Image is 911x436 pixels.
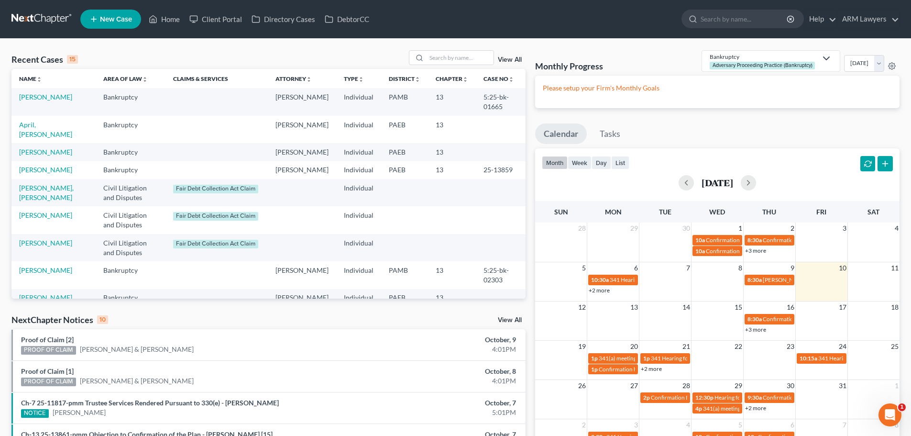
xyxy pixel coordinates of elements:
[144,11,185,28] a: Home
[344,75,364,82] a: Typeunfold_more
[577,302,587,313] span: 12
[357,408,516,417] div: 5:01PM
[605,208,622,216] span: Mon
[745,404,766,412] a: +2 more
[415,77,420,82] i: unfold_more
[702,178,733,188] h2: [DATE]
[643,355,650,362] span: 1p
[268,116,336,143] td: [PERSON_NAME]
[763,315,895,323] span: Confirmation hearing for Rhinesca [PERSON_NAME]
[19,184,74,201] a: [PERSON_NAME], [PERSON_NAME]
[389,75,420,82] a: Districtunfold_more
[19,75,42,82] a: Nameunfold_more
[695,247,705,255] span: 10a
[428,116,476,143] td: 13
[838,262,847,274] span: 10
[535,60,603,72] h3: Monthly Progress
[96,88,165,115] td: Bankruptcy
[709,208,725,216] span: Wed
[734,341,743,352] span: 22
[747,394,762,401] span: 9:30a
[790,419,795,431] span: 6
[80,345,194,354] a: [PERSON_NAME] & [PERSON_NAME]
[838,302,847,313] span: 17
[357,335,516,345] div: October, 9
[142,77,148,82] i: unfold_more
[714,394,788,401] span: Hearing for Cherry Bros., LLC
[737,419,743,431] span: 5
[610,276,695,283] span: 341 Hearing for [PERSON_NAME]
[629,302,639,313] span: 13
[786,341,795,352] span: 23
[838,380,847,391] span: 31
[577,341,587,352] span: 19
[542,156,568,169] button: month
[710,53,817,61] div: Bankruptcy
[745,326,766,333] a: +3 more
[543,83,892,93] p: Please setup your Firm's Monthly Goals
[21,346,76,355] div: PROOF OF CLAIM
[890,341,900,352] span: 25
[336,143,381,161] td: Individual
[592,156,611,169] button: day
[651,355,736,362] span: 341 Hearing for [PERSON_NAME]
[96,234,165,261] td: Civil Litigation and Disputes
[268,88,336,115] td: [PERSON_NAME]
[763,236,895,244] span: Confirmation hearing for Rhinesca [PERSON_NAME]
[894,380,900,391] span: 1
[19,148,72,156] a: [PERSON_NAME]
[357,376,516,386] div: 4:01PM
[96,116,165,143] td: Bankruptcy
[96,289,165,307] td: Bankruptcy
[633,419,639,431] span: 3
[103,75,148,82] a: Area of Lawunfold_more
[80,376,194,386] a: [PERSON_NAME] & [PERSON_NAME]
[591,276,609,283] span: 10:30a
[19,93,72,101] a: [PERSON_NAME]
[629,341,639,352] span: 20
[268,143,336,161] td: [PERSON_NAME]
[629,380,639,391] span: 27
[96,143,165,161] td: Bankruptcy
[11,314,108,325] div: NextChapter Notices
[695,394,713,401] span: 12:30p
[498,317,522,324] a: View All
[734,302,743,313] span: 15
[703,405,795,412] span: 341(a) meeting for [PERSON_NAME]
[651,394,752,401] span: Confirmation Date for [PERSON_NAME]
[790,223,795,234] span: 2
[268,261,336,289] td: [PERSON_NAME]
[790,262,795,274] span: 9
[19,239,72,247] a: [PERSON_NAME]
[894,223,900,234] span: 4
[336,206,381,234] td: Individual
[568,156,592,169] button: week
[842,419,847,431] span: 7
[336,234,381,261] td: Individual
[462,77,468,82] i: unfold_more
[659,208,671,216] span: Tue
[436,75,468,82] a: Chapterunfold_more
[681,223,691,234] span: 30
[173,185,259,193] div: Fair Debt Collection Act Claim
[268,289,336,307] td: [PERSON_NAME]
[786,380,795,391] span: 30
[96,161,165,179] td: Bankruptcy
[67,55,78,64] div: 15
[786,302,795,313] span: 16
[508,77,514,82] i: unfold_more
[19,211,72,219] a: [PERSON_NAME]
[21,367,74,375] a: Proof of Claim [1]
[816,208,826,216] span: Fri
[685,262,691,274] span: 7
[428,261,476,289] td: 13
[358,77,364,82] i: unfold_more
[96,179,165,206] td: Civil Litigation and Disputes
[100,16,132,23] span: New Case
[428,289,476,307] td: 13
[247,11,320,28] a: Directory Cases
[706,236,815,244] span: Confirmation Hearing for [PERSON_NAME]
[842,223,847,234] span: 3
[681,380,691,391] span: 28
[706,247,815,255] span: Confirmation Hearing for [PERSON_NAME]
